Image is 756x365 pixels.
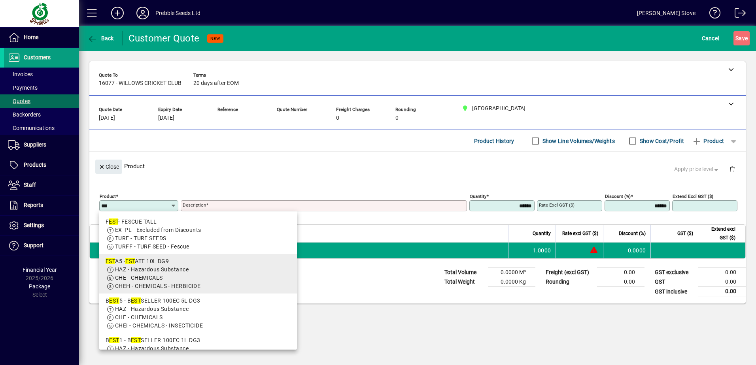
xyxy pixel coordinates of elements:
[115,243,189,250] span: TURFF - TURF SEED - Fescue
[99,254,297,294] mat-option: ESTA5 - ESTATE 10L DG9
[677,229,693,238] span: GST ($)
[8,125,55,131] span: Communications
[24,141,46,148] span: Suppliers
[109,218,118,225] em: EST
[115,283,200,289] span: CHEH - CHEMICALS - HERBICIDE
[100,194,116,199] mat-label: Product
[125,258,135,264] em: EST
[733,31,750,45] button: Save
[674,165,720,173] span: Apply price level
[155,7,200,19] div: Prebble Seeds Ltd
[129,32,200,45] div: Customer Quote
[79,31,123,45] app-page-header-button: Back
[115,314,163,320] span: CHE - CHEMICALS
[115,345,189,352] span: HAZ - Hazardous Substance
[638,137,684,145] label: Show Cost/Profit
[488,268,535,277] td: 0.0000 M³
[115,275,163,281] span: CHE - CHEMICALS
[4,28,79,47] a: Home
[99,80,181,87] span: 16077 - WILLOWS CRICKET CLUB
[700,31,721,45] button: Cancel
[4,236,79,256] a: Support
[109,337,119,343] em: EST
[723,160,742,179] button: Delete
[542,268,597,277] td: Freight (excl GST)
[4,68,79,81] a: Invoices
[729,2,746,27] a: Logout
[8,71,33,77] span: Invoices
[109,297,119,304] em: EST
[24,162,46,168] span: Products
[702,32,719,45] span: Cancel
[605,194,631,199] mat-label: Discount (%)
[474,135,514,147] span: Product History
[533,229,551,238] span: Quantity
[698,287,746,297] td: 0.00
[131,337,141,343] em: EST
[533,246,551,254] span: 1.0000
[24,222,44,228] span: Settings
[651,287,698,297] td: GST inclusive
[8,85,38,91] span: Payments
[541,137,615,145] label: Show Line Volumes/Weights
[115,227,201,233] span: EX_PL - Excluded from Discounts
[89,152,746,181] div: Product
[106,258,115,264] em: EST
[597,277,644,287] td: 0.00
[95,160,122,174] button: Close
[651,277,698,287] td: GST
[4,155,79,175] a: Products
[23,267,57,273] span: Financial Year
[539,202,575,208] mat-label: Rate excl GST ($)
[698,268,746,277] td: 0.00
[106,257,291,265] div: A5 - ATE 10L DG9
[542,277,597,287] td: Rounding
[4,175,79,195] a: Staff
[217,115,219,121] span: -
[24,54,51,60] span: Customers
[4,121,79,135] a: Communications
[29,283,50,290] span: Package
[24,202,43,208] span: Reports
[8,98,30,104] span: Quotes
[4,81,79,94] a: Payments
[24,242,43,248] span: Support
[183,202,206,208] mat-label: Description
[671,162,723,177] button: Apply price level
[106,297,291,305] div: B 5 - B SELLER 100EC 5L DG3
[440,277,488,287] td: Total Weight
[93,163,124,170] app-page-header-button: Close
[440,268,488,277] td: Total Volume
[106,218,291,226] div: F - FESCUE TALL
[336,115,339,121] span: 0
[470,194,486,199] mat-label: Quantity
[106,336,291,344] div: B 1 - B SELLER 100EC 1L DG3
[115,235,166,241] span: TURF - TURF SEEDS
[105,6,130,20] button: Add
[673,194,713,199] mat-label: Extend excl GST ($)
[488,277,535,287] td: 0.0000 Kg
[115,266,189,273] span: HAZ - Hazardous Substance
[637,7,696,19] div: [PERSON_NAME] Stove
[395,115,399,121] span: 0
[98,160,119,173] span: Close
[193,80,239,87] span: 20 days after EOM
[562,229,598,238] span: Rate excl GST ($)
[619,229,646,238] span: Discount (%)
[471,134,518,148] button: Product History
[4,108,79,121] a: Backorders
[723,166,742,173] app-page-header-button: Delete
[4,216,79,235] a: Settings
[735,32,748,45] span: ave
[277,115,278,121] span: -
[131,297,141,304] em: EST
[603,243,650,258] td: 0.0000
[597,268,644,277] td: 0.00
[115,322,203,329] span: CHEI - CHEMICALS - INSECTICIDE
[85,31,116,45] button: Back
[99,214,297,254] mat-option: FEST - FESCUE TALL
[24,182,36,188] span: Staff
[4,94,79,108] a: Quotes
[698,277,746,287] td: 0.00
[8,111,41,118] span: Backorders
